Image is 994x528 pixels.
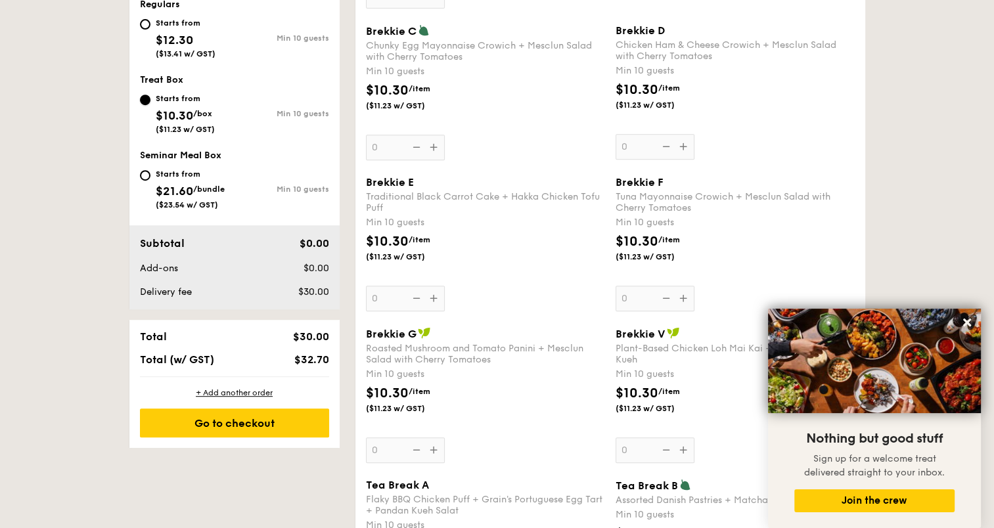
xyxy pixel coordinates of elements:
span: /item [409,387,430,396]
span: Delivery fee [140,286,192,297]
div: Min 10 guests [235,33,329,43]
img: icon-vegan.f8ff3823.svg [418,327,431,339]
span: $10.30 [156,108,193,123]
span: Subtotal [140,237,185,250]
div: Chunky Egg Mayonnaise Crowich + Mesclun Salad with Cherry Tomatoes [366,40,605,62]
input: Starts from$12.30($13.41 w/ GST)Min 10 guests [140,19,150,30]
span: Tea Break B [616,479,678,492]
span: Total (w/ GST) [140,353,214,366]
div: Plant-Based Chicken Loh Mai Kai + 9 Layer Rainbow Kueh [616,343,855,365]
span: $30.00 [292,330,328,343]
div: Chicken Ham & Cheese Crowich + Mesclun Salad with Cherry Tomatoes [616,39,855,62]
span: ($23.54 w/ GST) [156,200,218,209]
span: /box [193,109,212,118]
img: icon-vegetarian.fe4039eb.svg [418,24,430,36]
span: /item [409,235,430,244]
div: Starts from [156,18,215,28]
span: ($13.41 w/ GST) [156,49,215,58]
div: Assorted Danish Pastries + Matcha Pistachio Cake [616,495,855,506]
input: Starts from$21.60/bundle($23.54 w/ GST)Min 10 guests [140,170,150,181]
div: Flaky BBQ Chicken Puff + Grain's Portuguese Egg Tart + Pandan Kueh Salat [366,494,605,516]
span: $32.70 [294,353,328,366]
span: Brekkie E [366,176,414,188]
span: Nothing but good stuff [806,431,943,447]
span: ($11.23 w/ GST) [366,100,455,111]
div: Go to checkout [140,408,329,437]
span: $10.30 [366,385,409,401]
div: Starts from [156,93,215,104]
div: Min 10 guests [616,216,855,229]
div: Min 10 guests [366,65,605,78]
span: /item [658,83,680,93]
span: /item [658,235,680,244]
div: Traditional Black Carrot Cake + Hakka Chicken Tofu Puff [366,191,605,213]
div: Min 10 guests [235,109,329,118]
span: $12.30 [156,33,193,47]
div: Min 10 guests [616,508,855,521]
div: Min 10 guests [366,368,605,381]
span: Brekkie V [616,328,666,340]
span: Brekkie G [366,328,417,340]
div: + Add another order [140,387,329,398]
div: Starts from [156,169,225,179]
span: $10.30 [616,385,658,401]
span: ($11.23 w/ GST) [616,252,705,262]
div: Min 10 guests [366,216,605,229]
span: Seminar Meal Box [140,150,221,161]
span: $21.60 [156,184,193,198]
div: Min 10 guests [235,185,329,194]
span: Add-ons [140,263,178,274]
span: /item [658,387,680,396]
button: Join the crew [794,489,955,512]
span: $10.30 [616,82,658,98]
div: Tuna Mayonnaise Crowich + Mesclun Salad with Cherry Tomatoes [616,191,855,213]
span: Total [140,330,167,343]
button: Close [957,312,978,333]
span: Brekkie C [366,25,417,37]
span: $0.00 [299,237,328,250]
div: Min 10 guests [616,368,855,381]
span: /item [409,84,430,93]
span: ($11.23 w/ GST) [156,125,215,134]
img: icon-vegetarian.fe4039eb.svg [679,479,691,491]
span: Brekkie D [616,24,665,37]
img: icon-vegan.f8ff3823.svg [667,327,680,339]
span: $30.00 [298,286,328,297]
div: Min 10 guests [616,64,855,77]
span: ($11.23 w/ GST) [616,403,705,414]
span: $0.00 [303,263,328,274]
img: DSC07876-Edit02-Large.jpeg [768,309,981,413]
span: ($11.23 w/ GST) [616,100,705,110]
span: Sign up for a welcome treat delivered straight to your inbox. [804,453,945,478]
span: /bundle [193,185,225,194]
span: Brekkie F [616,176,664,188]
input: Starts from$10.30/box($11.23 w/ GST)Min 10 guests [140,95,150,105]
span: Treat Box [140,74,183,85]
span: ($11.23 w/ GST) [366,403,455,414]
span: $10.30 [616,234,658,250]
span: $10.30 [366,83,409,99]
span: $10.30 [366,234,409,250]
span: ($11.23 w/ GST) [366,252,455,262]
div: Roasted Mushroom and Tomato Panini + Mesclun Salad with Cherry Tomatoes [366,343,605,365]
span: Tea Break A [366,479,429,491]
